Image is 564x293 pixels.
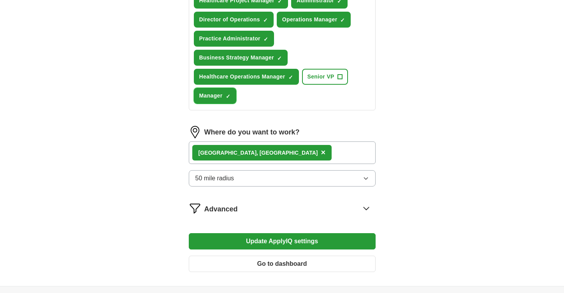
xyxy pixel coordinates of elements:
button: Update ApplyIQ settings [189,233,376,249]
button: Operations Manager✓ [277,12,351,28]
span: Operations Manager [282,16,337,24]
span: ✓ [263,17,268,23]
span: Practice Administrator [199,35,260,43]
span: 50 mile radius [195,174,234,183]
span: ✓ [277,55,282,61]
span: Healthcare Operations Manager [199,73,285,81]
span: ✓ [226,93,230,99]
span: × [321,148,325,157]
span: Manager [199,92,223,100]
span: ✓ [288,74,293,80]
button: × [321,147,325,159]
span: ✓ [340,17,345,23]
img: location.png [189,126,201,138]
span: Advanced [204,204,238,215]
div: [GEOGRAPHIC_DATA], [GEOGRAPHIC_DATA] [199,149,318,157]
button: Healthcare Operations Manager✓ [194,69,299,85]
button: Business Strategy Manager✓ [194,50,288,66]
button: Go to dashboard [189,256,376,272]
button: Manager✓ [194,88,236,104]
span: Director of Operations [199,16,260,24]
button: Director of Operations✓ [194,12,274,28]
span: ✓ [264,36,268,42]
button: Senior VP [302,69,348,85]
label: Where do you want to work? [204,127,300,138]
img: filter [189,202,201,215]
button: Practice Administrator✓ [194,31,274,47]
span: Business Strategy Manager [199,54,274,62]
span: Senior VP [307,73,334,81]
button: 50 mile radius [189,170,376,187]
